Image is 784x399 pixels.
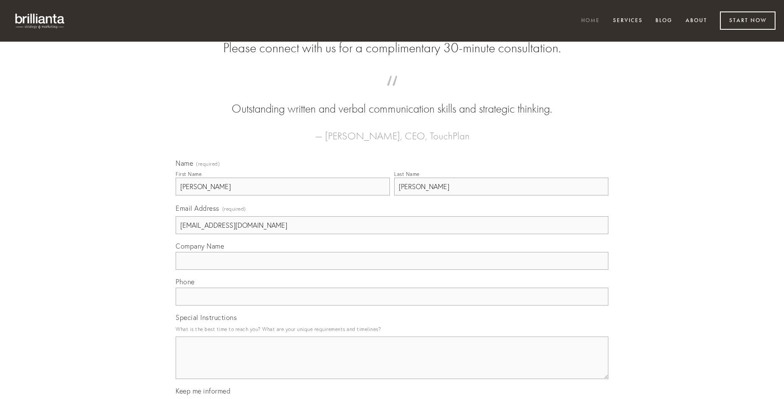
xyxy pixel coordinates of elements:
[680,14,713,28] a: About
[196,161,220,167] span: (required)
[394,171,420,177] div: Last Name
[176,387,230,395] span: Keep me informed
[176,313,237,322] span: Special Instructions
[176,277,195,286] span: Phone
[189,84,595,117] blockquote: Outstanding written and verbal communication skills and strategic thinking.
[176,171,202,177] div: First Name
[176,159,193,167] span: Name
[176,242,224,250] span: Company Name
[176,323,608,335] p: What is the best time to reach you? What are your unique requirements and timelines?
[176,204,219,212] span: Email Address
[189,84,595,101] span: “
[222,203,246,215] span: (required)
[720,11,776,30] a: Start Now
[576,14,605,28] a: Home
[650,14,678,28] a: Blog
[189,117,595,144] figcaption: — [PERSON_NAME], CEO, TouchPlan
[608,14,648,28] a: Services
[176,40,608,56] h2: Please connect with us for a complimentary 30-minute consultation.
[8,8,72,33] img: brillianta - research, strategy, marketing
